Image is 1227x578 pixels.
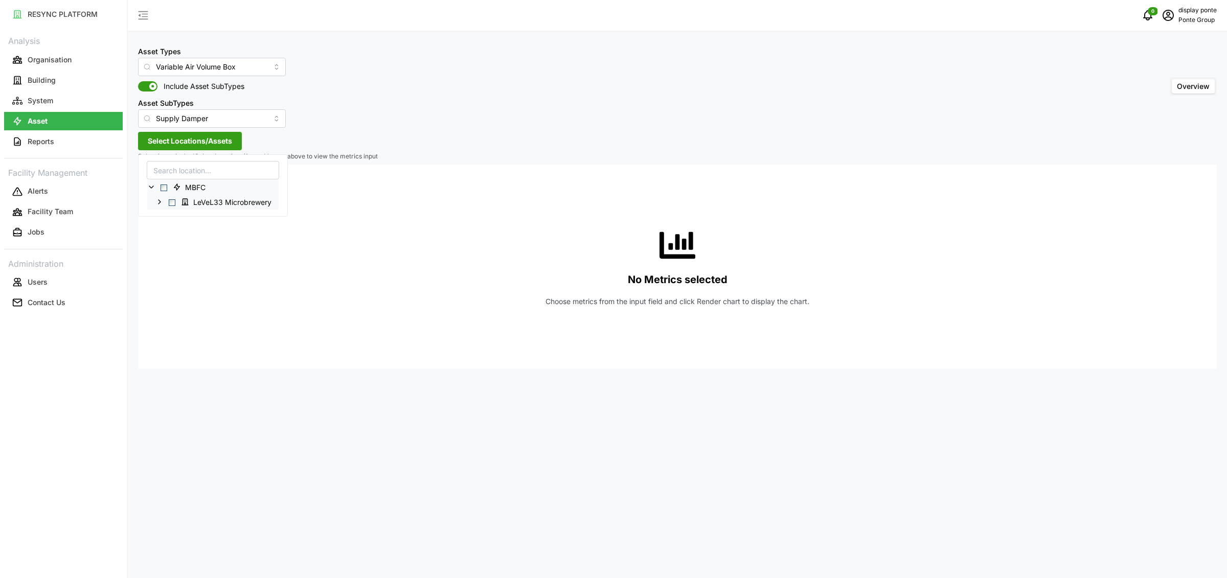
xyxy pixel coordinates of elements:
span: 0 [1151,8,1154,15]
div: Select Locations/Assets [138,154,288,217]
p: Ponte Group [1178,15,1217,25]
span: Include Asset SubTypes [157,81,244,91]
p: Reports [28,136,54,147]
p: Users [28,277,48,287]
span: MBFC [169,181,213,193]
p: Administration [4,256,123,270]
p: RESYNC PLATFORM [28,9,98,19]
button: Users [4,273,123,291]
button: Asset [4,112,123,130]
p: Jobs [28,227,44,237]
input: Search location... [147,161,279,179]
span: Overview [1177,82,1210,90]
a: Asset [4,111,123,131]
button: Jobs [4,223,123,242]
p: Contact Us [28,297,65,308]
p: Facility Management [4,165,123,179]
p: No Metrics selected [628,271,728,288]
button: notifications [1138,5,1158,26]
a: Jobs [4,222,123,243]
span: Select Locations/Assets [148,132,232,150]
a: Facility Team [4,202,123,222]
a: Organisation [4,50,123,70]
p: Analysis [4,33,123,48]
a: Users [4,272,123,292]
p: Choose metrics from the input field and click Render chart to display the chart. [546,296,809,307]
label: Asset SubTypes [138,98,194,109]
p: display ponte [1178,6,1217,15]
button: Organisation [4,51,123,69]
span: LeVeL33 Microbrewery [177,196,279,208]
p: Asset [28,116,48,126]
p: Facility Team [28,206,73,217]
p: Organisation [28,55,72,65]
p: Building [28,75,56,85]
span: Select LeVeL33 Microbrewery [169,199,175,205]
button: Reports [4,132,123,151]
a: System [4,90,123,111]
button: RESYNC PLATFORM [4,5,123,24]
a: Reports [4,131,123,152]
a: Contact Us [4,292,123,313]
button: Contact Us [4,293,123,312]
button: Alerts [4,182,123,201]
a: Alerts [4,181,123,202]
span: MBFC [185,182,206,193]
p: Alerts [28,186,48,196]
button: schedule [1158,5,1178,26]
a: Building [4,70,123,90]
p: Select items in the 'Select Locations/Assets' button above to view the metrics input [138,152,1217,161]
button: Select Locations/Assets [138,132,242,150]
a: RESYNC PLATFORM [4,4,123,25]
span: Select MBFC [161,184,167,191]
button: System [4,91,123,110]
label: Asset Types [138,46,181,57]
p: System [28,96,53,106]
button: Facility Team [4,203,123,221]
span: LeVeL33 Microbrewery [193,197,271,207]
button: Building [4,71,123,89]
